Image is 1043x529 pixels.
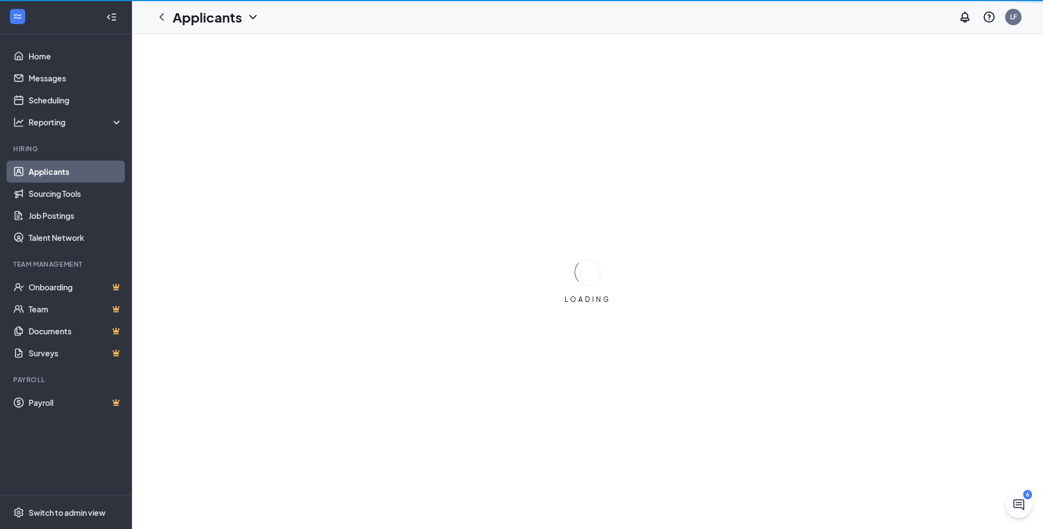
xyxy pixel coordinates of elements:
div: Team Management [13,260,120,269]
svg: ChatActive [1012,498,1025,511]
div: Payroll [13,375,120,384]
a: Job Postings [29,205,123,227]
h1: Applicants [173,8,242,26]
a: Talent Network [29,227,123,249]
a: PayrollCrown [29,392,123,414]
a: OnboardingCrown [29,276,123,298]
div: Reporting [29,117,123,128]
a: Home [29,45,123,67]
svg: Analysis [13,117,24,128]
svg: ChevronLeft [155,10,168,24]
svg: Settings [13,507,24,518]
svg: QuestionInfo [983,10,996,24]
a: Messages [29,67,123,89]
svg: WorkstreamLogo [12,11,23,22]
a: Scheduling [29,89,123,111]
a: TeamCrown [29,298,123,320]
a: DocumentsCrown [29,320,123,342]
svg: Notifications [958,10,972,24]
svg: Collapse [106,12,117,23]
button: ChatActive [1006,492,1032,518]
svg: ChevronDown [246,10,260,24]
div: LOADING [560,295,615,304]
div: LF [1010,12,1017,21]
a: Sourcing Tools [29,183,123,205]
div: Switch to admin view [29,507,106,518]
a: Applicants [29,161,123,183]
div: 6 [1023,490,1032,499]
div: Hiring [13,144,120,153]
a: SurveysCrown [29,342,123,364]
